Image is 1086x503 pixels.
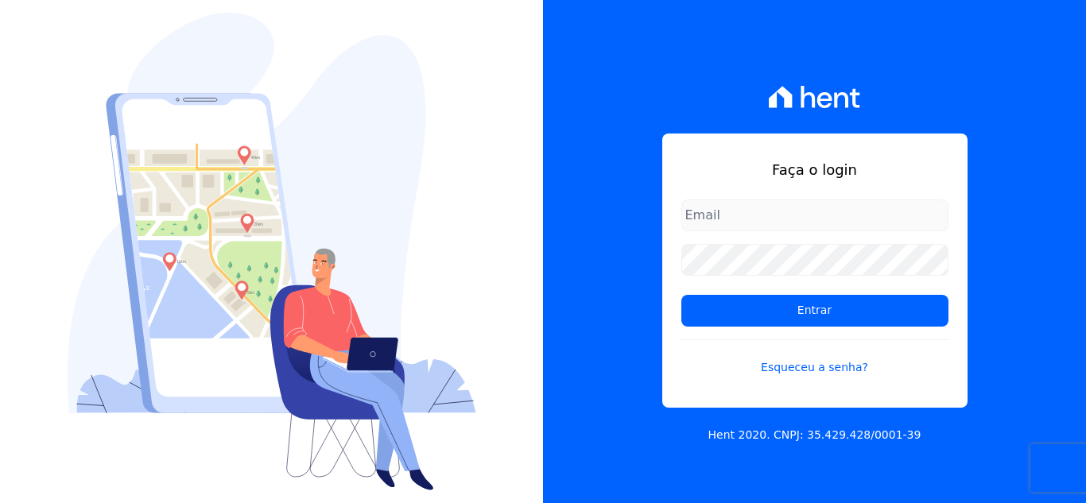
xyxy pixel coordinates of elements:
p: Hent 2020. CNPJ: 35.429.428/0001-39 [708,427,921,443]
h1: Faça o login [681,159,948,180]
img: Login [68,13,476,490]
input: Email [681,199,948,231]
input: Entrar [681,295,948,327]
a: Esqueceu a senha? [681,339,948,376]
